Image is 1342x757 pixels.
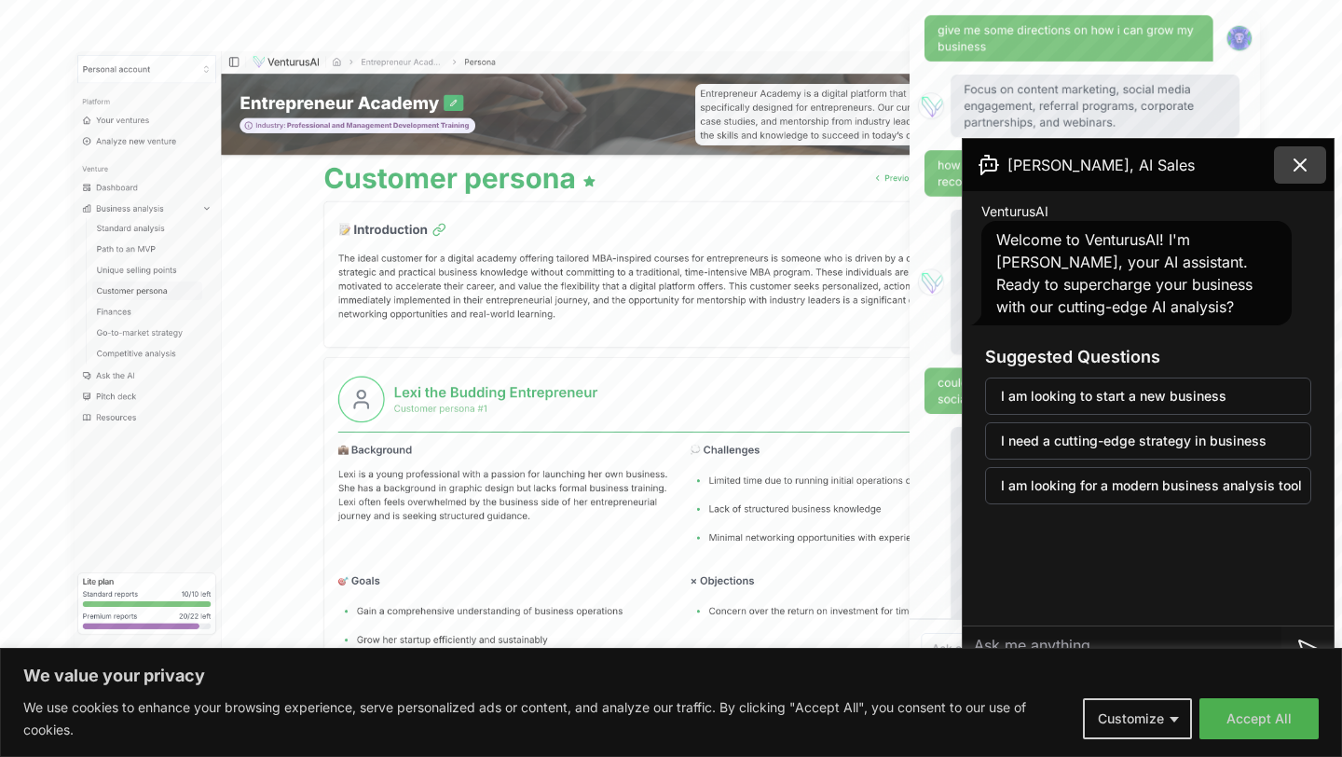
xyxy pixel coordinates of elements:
[23,665,1319,687] p: We value your privacy
[1083,698,1192,739] button: Customize
[985,422,1311,460] button: I need a cutting-edge strategy in business
[985,378,1311,415] button: I am looking to start a new business
[1007,154,1195,176] span: [PERSON_NAME], AI Sales
[1199,698,1319,739] button: Accept All
[23,696,1069,741] p: We use cookies to enhance your browsing experience, serve personalized ads or content, and analyz...
[985,467,1311,504] button: I am looking for a modern business analysis tool
[996,230,1253,316] span: Welcome to VenturusAI! I'm [PERSON_NAME], your AI assistant. Ready to supercharge your business w...
[985,344,1311,370] h3: Suggested Questions
[981,202,1048,221] span: VenturusAI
